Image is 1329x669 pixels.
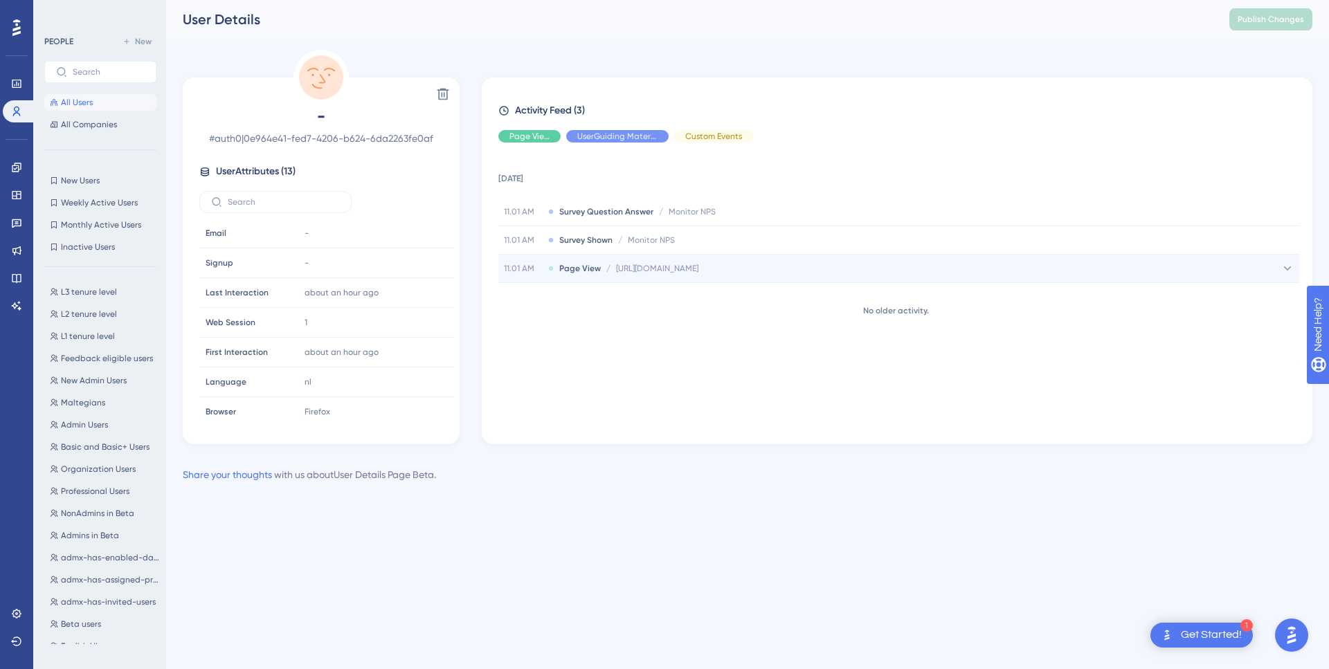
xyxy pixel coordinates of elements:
[135,36,152,47] span: New
[1240,619,1253,632] div: 1
[685,131,742,142] span: Custom Events
[305,317,307,328] span: 1
[44,116,156,133] button: All Companies
[305,257,309,268] span: -
[183,469,272,480] a: Share your thoughts
[44,350,165,367] button: Feedback eligible users
[44,527,165,544] button: Admins in Beta
[504,206,543,217] span: 11.01 AM
[1150,623,1253,648] div: Open Get Started! checklist, remaining modules: 1
[44,638,165,654] button: English UI
[44,616,165,632] button: Beta users
[61,530,119,541] span: Admins in Beta
[44,505,165,522] button: NonAdmins in Beta
[44,394,165,411] button: Maltegians
[61,574,159,585] span: admx-has-assigned-product
[44,549,165,566] button: admx-has-enabled-data-source
[659,206,663,217] span: /
[44,439,165,455] button: Basic and Basic+ Users
[206,347,268,358] span: First Interaction
[118,33,156,50] button: New
[504,263,543,274] span: 11.01 AM
[305,288,379,297] time: about an hour ago
[206,376,246,387] span: Language
[206,257,233,268] span: Signup
[44,194,156,211] button: Weekly Active Users
[228,197,340,207] input: Search
[206,406,236,417] span: Browser
[305,228,309,239] span: -
[305,406,330,417] span: Firefox
[183,10,1195,29] div: User Details
[206,228,226,239] span: Email
[61,119,117,130] span: All Companies
[1238,14,1304,25] span: Publish Changes
[44,372,165,389] button: New Admin Users
[61,419,108,430] span: Admin Users
[61,464,136,475] span: Organization Users
[44,328,165,345] button: L1 tenure level
[61,353,153,364] span: Feedback eligible users
[61,197,138,208] span: Weekly Active Users
[44,571,165,588] button: admx-has-assigned-product
[61,552,159,563] span: admx-has-enabled-data-source
[305,347,379,357] time: about an hour ago
[515,102,585,119] span: Activity Feed (3)
[61,618,101,630] span: Beta users
[33,3,87,20] span: Need Help?
[61,286,117,297] span: L3 tenure level
[498,154,1300,198] td: [DATE]
[44,416,165,433] button: Admin Users
[44,594,165,610] button: admx-has-invited-users
[616,263,698,274] span: [URL][DOMAIN_NAME]
[61,397,105,408] span: Maltegians
[199,105,443,127] span: -
[1181,627,1242,643] div: Get Started!
[61,97,93,108] span: All Users
[618,235,622,246] span: /
[44,36,73,47] div: PEOPLE
[305,376,311,387] span: nl
[559,235,613,246] span: Survey Shown
[61,441,150,452] span: Basic and Basic+ Users
[577,131,658,142] span: UserGuiding Material
[628,235,675,246] span: Monitor NPS
[606,263,611,274] span: /
[504,235,543,246] span: 11.01 AM
[559,263,601,274] span: Page View
[44,172,156,189] button: New Users
[44,239,156,255] button: Inactive Users
[61,375,127,386] span: New Admin Users
[498,305,1293,316] div: No older activity.
[61,486,129,497] span: Professional Users
[206,317,255,328] span: Web Session
[44,284,165,300] button: L3 tenure level
[44,306,165,322] button: L2 tenure level
[61,175,100,186] span: New Users
[61,309,117,320] span: L2 tenure level
[73,67,145,77] input: Search
[183,466,436,483] div: with us about User Details Page Beta .
[199,130,443,147] span: # auth0|0e964e41-fed7-4206-b624-6da2263fe0af
[61,641,98,652] span: English UI
[44,217,156,233] button: Monthly Active Users
[61,596,156,607] span: admx-has-invited-users
[509,131,550,142] span: Page View
[1271,614,1312,656] iframe: UserGuiding AI Assistant Launcher
[559,206,653,217] span: Survey Question Answer
[669,206,716,217] span: Monitor NPS
[1229,8,1312,30] button: Publish Changes
[61,219,141,230] span: Monthly Active Users
[61,241,115,253] span: Inactive Users
[216,163,296,180] span: User Attributes ( 13 )
[44,461,165,477] button: Organization Users
[1159,627,1175,643] img: launcher-image-alternative-text
[61,331,115,342] span: L1 tenure level
[61,508,134,519] span: NonAdmins in Beta
[44,94,156,111] button: All Users
[44,483,165,500] button: Professional Users
[206,287,269,298] span: Last Interaction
